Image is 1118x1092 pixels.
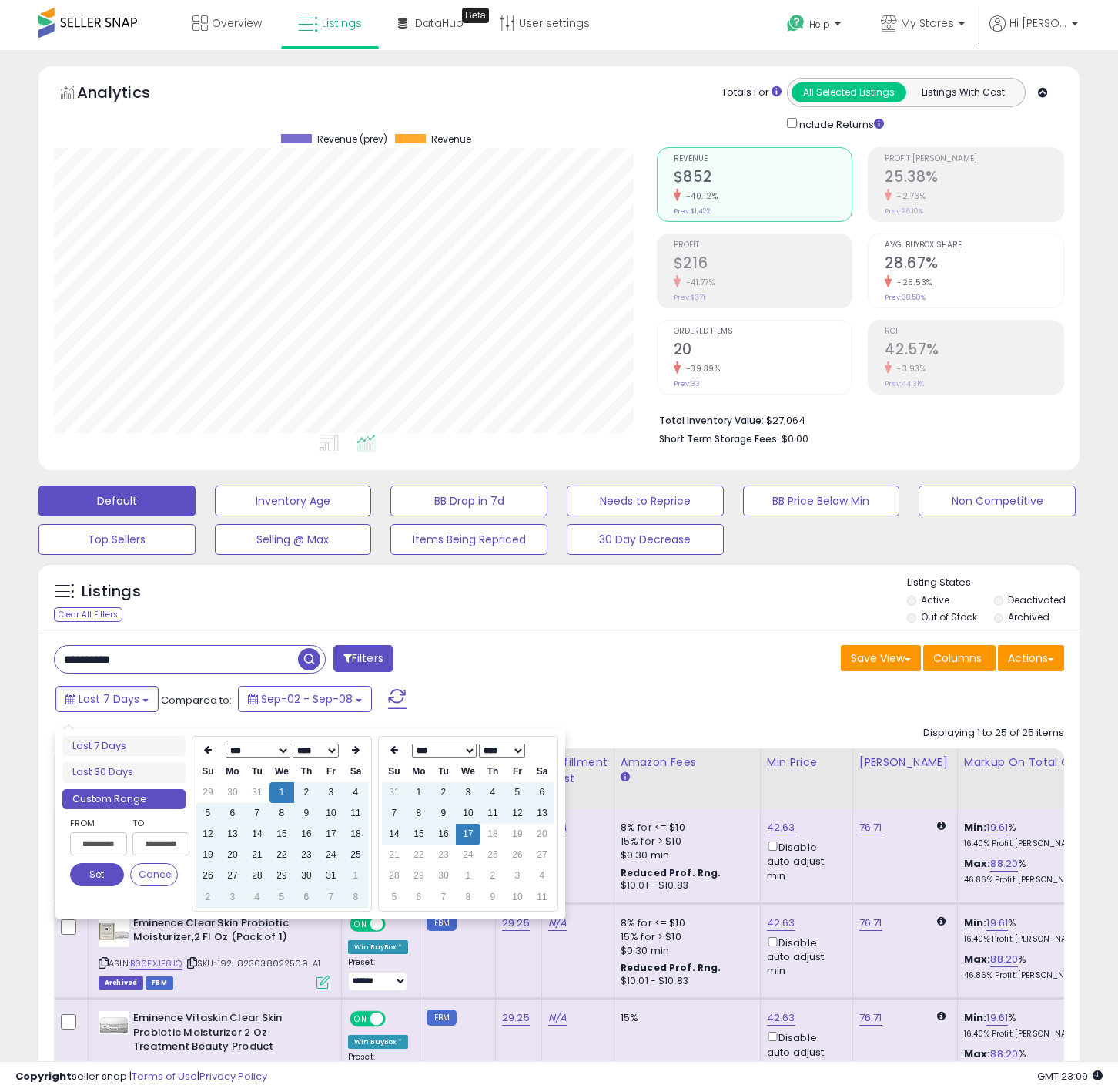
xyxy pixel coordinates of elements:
b: Total Inventory Value: [659,414,764,427]
td: 11 [530,887,554,908]
small: -41.77% [681,277,715,288]
th: We [456,761,480,782]
small: FBM [427,1010,457,1026]
label: To [132,815,178,831]
a: 76.71 [859,1010,882,1026]
b: Eminence Clear Skin Probiotic Moisturizer,2 Fl Oz (Pack of 1) [133,916,320,949]
small: -40.12% [681,190,718,202]
b: Min: [964,820,987,835]
td: 23 [431,845,456,865]
td: 31 [245,782,269,803]
span: Overview [212,15,262,31]
b: Reduced Prof. Rng. [621,866,721,879]
th: Fr [319,761,343,782]
td: 30 [220,782,245,803]
button: Filters [333,645,393,672]
td: 7 [319,887,343,908]
button: Needs to Reprice [567,486,724,516]
div: [PERSON_NAME] [859,754,951,771]
td: 30 [294,865,319,886]
td: 31 [319,865,343,886]
div: % [964,1047,1092,1076]
td: 6 [407,887,431,908]
small: -25.53% [892,277,932,288]
td: 24 [456,845,480,865]
th: Tu [431,761,456,782]
th: Th [294,761,319,782]
td: 11 [480,803,505,824]
td: 8 [407,803,431,824]
div: % [964,953,1092,981]
span: Sep-02 - Sep-08 [261,691,353,707]
span: My Stores [901,15,954,31]
h5: Analytics [77,82,180,107]
small: -3.93% [892,363,926,375]
strong: Copyright [15,1069,72,1084]
div: Totals For [721,86,782,100]
td: 3 [505,865,530,886]
span: 2025-09-16 23:09 GMT [1037,1069,1103,1084]
div: 15% for > $10 [621,835,748,848]
button: All Selected Listings [792,82,906,102]
td: 2 [480,865,505,886]
td: 9 [431,803,456,824]
a: 29.25 [502,916,530,931]
td: 29 [196,782,220,803]
td: 10 [319,803,343,824]
span: ROI [885,328,1063,336]
h2: 20 [674,341,852,361]
td: 17 [456,824,480,845]
a: Privacy Policy [199,1069,267,1084]
div: Fulfillment Cost [548,754,608,787]
td: 18 [480,824,505,845]
small: Prev: 44.31% [885,379,924,388]
b: Short Term Storage Fees: [659,432,779,445]
th: Su [196,761,220,782]
span: Columns [933,650,982,666]
td: 25 [480,845,505,865]
td: 26 [505,845,530,865]
td: 14 [245,824,269,845]
td: 25 [343,845,368,865]
div: Displaying 1 to 25 of 25 items [923,726,1064,741]
td: 2 [431,782,456,803]
th: Sa [530,761,554,782]
td: 3 [319,782,343,803]
span: Profit [PERSON_NAME] [885,155,1063,163]
th: Fr [505,761,530,782]
td: 7 [382,803,407,824]
span: Listings that have been deleted from Seller Central [99,976,143,990]
button: Last 7 Days [55,686,159,712]
td: 24 [319,845,343,865]
a: 76.71 [859,820,882,835]
div: 8% for <= $10 [621,916,748,930]
td: 31 [382,782,407,803]
div: 15% [621,1011,748,1025]
a: 88.20 [990,856,1018,872]
th: The percentage added to the cost of goods (COGS) that forms the calculator for Min & Max prices. [957,748,1103,809]
b: Reduced Prof. Rng. [621,961,721,974]
td: 3 [220,887,245,908]
span: Revenue (prev) [317,134,387,145]
span: ON [351,917,370,930]
td: 22 [407,845,431,865]
td: 21 [382,845,407,865]
td: 17 [319,824,343,845]
td: 19 [196,845,220,865]
td: 3 [456,782,480,803]
a: 76.71 [859,916,882,931]
p: Listing States: [907,576,1080,590]
div: Win BuyBox * [348,940,408,954]
a: 88.20 [990,952,1018,967]
div: $10.01 - $10.83 [621,879,748,892]
div: Amazon Fees [621,754,754,771]
button: Columns [923,645,996,671]
div: Disable auto adjust min [767,838,841,883]
div: Win BuyBox * [348,1035,408,1049]
a: Help [775,2,856,50]
td: 28 [382,865,407,886]
small: Prev: 38.50% [885,293,926,302]
th: Mo [407,761,431,782]
i: Get Help [786,14,805,33]
td: 8 [456,887,480,908]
